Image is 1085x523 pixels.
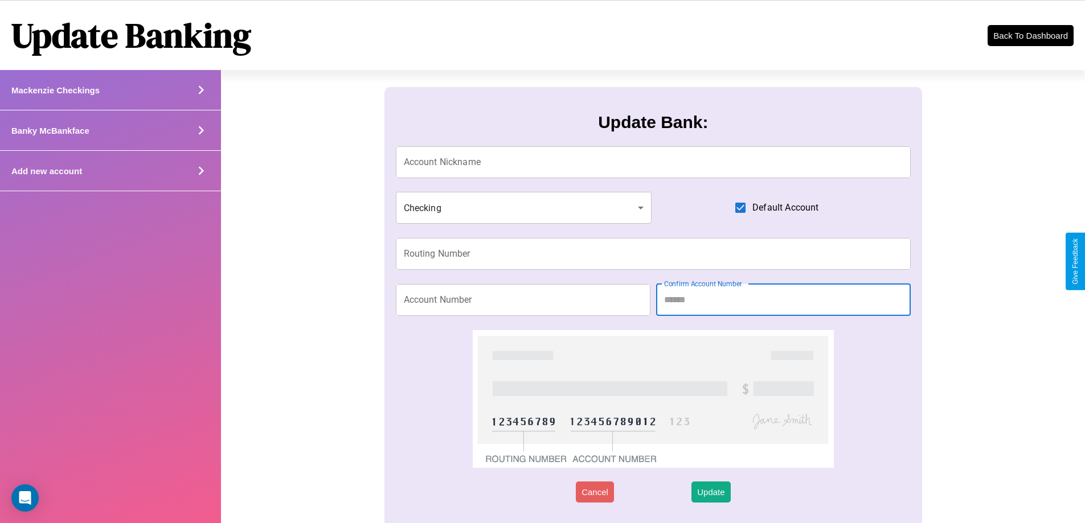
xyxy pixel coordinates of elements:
[11,166,82,176] h4: Add new account
[11,85,100,95] h4: Mackenzie Checkings
[598,113,708,132] h3: Update Bank:
[576,481,614,503] button: Cancel
[691,481,730,503] button: Update
[664,279,742,289] label: Confirm Account Number
[473,330,833,468] img: check
[752,201,818,215] span: Default Account
[988,25,1074,46] button: Back To Dashboard
[11,12,251,59] h1: Update Banking
[1071,238,1079,285] div: Give Feedback
[396,192,652,224] div: Checking
[11,126,89,135] h4: Banky McBankface
[11,484,39,512] div: Open Intercom Messenger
